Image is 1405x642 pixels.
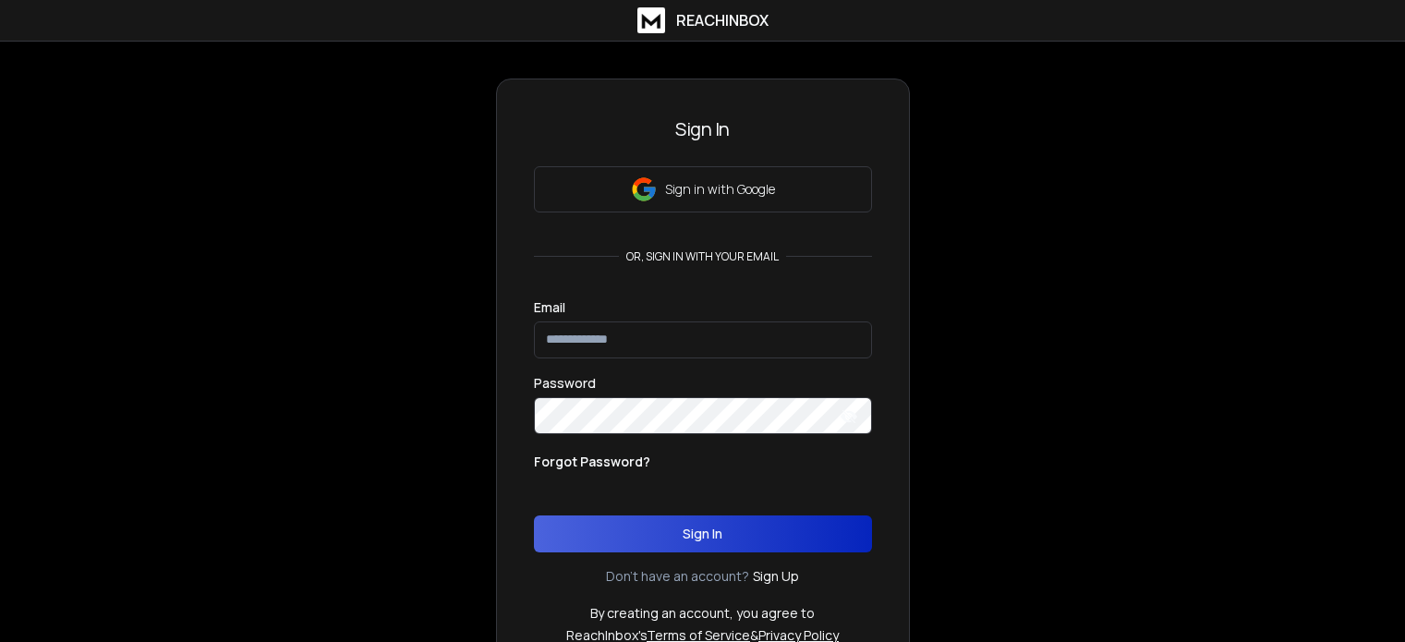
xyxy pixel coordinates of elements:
button: Sign In [534,515,872,552]
p: or, sign in with your email [619,249,786,264]
p: Don't have an account? [606,567,749,586]
h3: Sign In [534,116,872,142]
img: logo [637,7,665,33]
p: Sign in with Google [665,180,775,199]
h1: ReachInbox [676,9,769,31]
a: Sign Up [753,567,799,586]
label: Email [534,301,565,314]
a: ReachInbox [637,7,769,33]
p: By creating an account, you agree to [590,604,815,623]
button: Sign in with Google [534,166,872,212]
p: Forgot Password? [534,453,650,471]
label: Password [534,377,596,390]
